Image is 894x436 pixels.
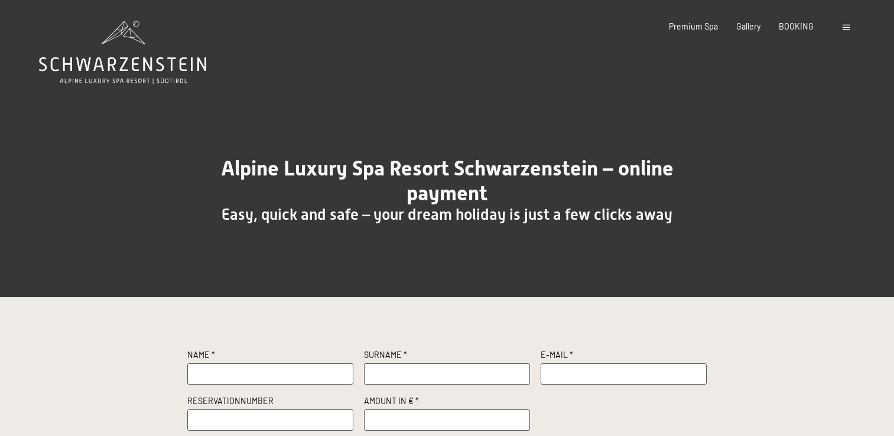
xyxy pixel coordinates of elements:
label: Amount in € * [364,395,531,409]
span: Alpine Luxury Spa Resort Schwarzenstein – online payment [221,156,674,205]
label: Reservationnumber [187,395,354,409]
span: Easy, quick and safe – your dream holiday is just a few clicks away [222,206,672,223]
label: Surname * [364,349,531,363]
label: Name * [187,349,354,363]
a: Gallery [736,21,760,31]
a: BOOKING [779,21,814,31]
label: E-Mail * [541,349,707,363]
a: Premium Spa [669,21,718,31]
